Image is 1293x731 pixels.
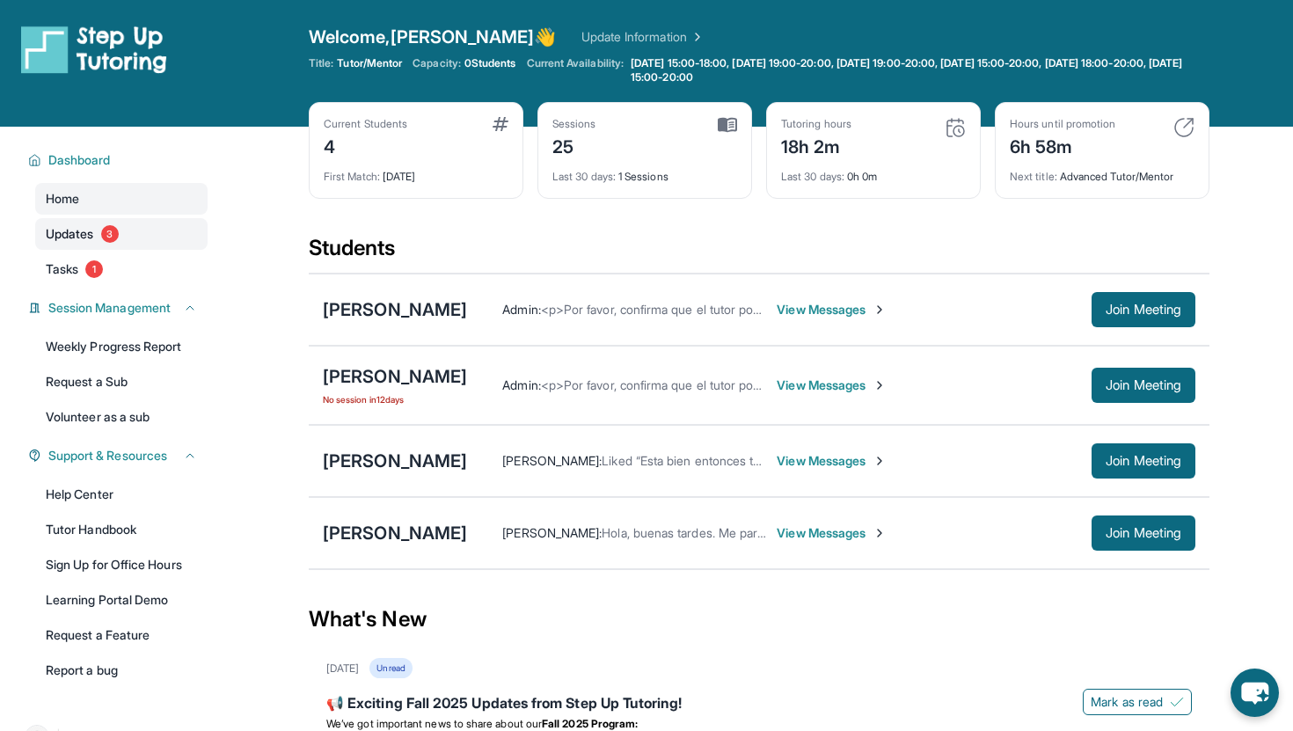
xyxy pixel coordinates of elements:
a: Tutor Handbook [35,514,208,545]
span: Title: [309,56,333,70]
img: card [718,117,737,133]
div: 📢 Exciting Fall 2025 Updates from Step Up Tutoring! [326,692,1192,717]
div: Hours until promotion [1010,117,1115,131]
img: Chevron Right [687,28,705,46]
span: <p>Por favor, confirma que el tutor podrá asistir a tu primera hora de reunión asignada antes de ... [541,302,1192,317]
span: View Messages [777,376,887,394]
a: Request a Sub [35,366,208,398]
span: Join Meeting [1106,528,1181,538]
button: Join Meeting [1092,515,1195,551]
img: card [493,117,508,131]
span: [DATE] 15:00-18:00, [DATE] 19:00-20:00, [DATE] 19:00-20:00, [DATE] 15:00-20:00, [DATE] 18:00-20:0... [631,56,1206,84]
span: Support & Resources [48,447,167,464]
div: 1 Sessions [552,159,737,184]
span: 0 Students [464,56,516,70]
a: Sign Up for Office Hours [35,549,208,581]
button: Join Meeting [1092,443,1195,479]
button: chat-button [1231,669,1279,717]
span: Tutor/Mentor [337,56,402,70]
div: [DATE] [326,662,359,676]
div: 18h 2m [781,131,851,159]
div: [PERSON_NAME] [323,364,467,389]
div: Sessions [552,117,596,131]
strong: Fall 2025 Program: [542,717,638,730]
span: We’ve got important news to share about our [326,717,542,730]
a: Report a bug [35,654,208,686]
span: Session Management [48,299,171,317]
a: Home [35,183,208,215]
div: Tutoring hours [781,117,851,131]
span: First Match : [324,170,380,183]
div: 6h 58m [1010,131,1115,159]
span: 3 [101,225,119,243]
span: Last 30 days : [552,170,616,183]
img: Chevron-Right [873,454,887,468]
span: Hola, buenas tardes. Me parece bien iniciar el Miércoles. Y gracias por avisarme. [602,525,1048,540]
span: Admin : [502,377,540,392]
a: Volunteer as a sub [35,401,208,433]
span: Home [46,190,79,208]
button: Mark as read [1083,689,1192,715]
button: Session Management [41,299,197,317]
img: Mark as read [1170,695,1184,709]
span: Updates [46,225,94,243]
a: Tasks1 [35,253,208,285]
span: Capacity: [413,56,461,70]
div: 25 [552,131,596,159]
div: Current Students [324,117,407,131]
div: 4 [324,131,407,159]
span: Last 30 days : [781,170,844,183]
span: Welcome, [PERSON_NAME] 👋 [309,25,557,49]
span: 1 [85,260,103,278]
a: Request a Feature [35,619,208,651]
span: Mark as read [1091,693,1163,711]
span: [PERSON_NAME] : [502,453,602,468]
div: Unread [369,658,412,678]
div: [DATE] [324,159,508,184]
span: View Messages [777,452,887,470]
button: Join Meeting [1092,368,1195,403]
div: Students [309,234,1209,273]
span: Current Availability: [527,56,624,84]
div: [PERSON_NAME] [323,297,467,322]
a: Update Information [581,28,705,46]
span: Tasks [46,260,78,278]
img: Chevron-Right [873,526,887,540]
span: <p>Por favor, confirma que el tutor podrá asistir a tu primera hora de reunión asignada antes de ... [541,377,1192,392]
a: Updates3 [35,218,208,250]
button: Join Meeting [1092,292,1195,327]
img: Chevron-Right [873,378,887,392]
img: card [1173,117,1194,138]
img: logo [21,25,167,74]
a: Help Center [35,479,208,510]
div: 0h 0m [781,159,966,184]
span: Admin : [502,302,540,317]
span: No session in 12 days [323,392,467,406]
span: Liked “Esta bien entonces tendremos nuestras citas de 6-7” [602,453,934,468]
span: Join Meeting [1106,304,1181,315]
span: Join Meeting [1106,380,1181,391]
div: [PERSON_NAME] [323,449,467,473]
img: Chevron-Right [873,303,887,317]
span: [PERSON_NAME] : [502,525,602,540]
a: Learning Portal Demo [35,584,208,616]
a: Weekly Progress Report [35,331,208,362]
button: Support & Resources [41,447,197,464]
span: View Messages [777,524,887,542]
span: View Messages [777,301,887,318]
div: What's New [309,581,1209,658]
div: Advanced Tutor/Mentor [1010,159,1194,184]
img: card [945,117,966,138]
div: [PERSON_NAME] [323,521,467,545]
span: Dashboard [48,151,111,169]
span: Join Meeting [1106,456,1181,466]
button: Dashboard [41,151,197,169]
a: [DATE] 15:00-18:00, [DATE] 19:00-20:00, [DATE] 19:00-20:00, [DATE] 15:00-20:00, [DATE] 18:00-20:0... [627,56,1209,84]
span: Next title : [1010,170,1057,183]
